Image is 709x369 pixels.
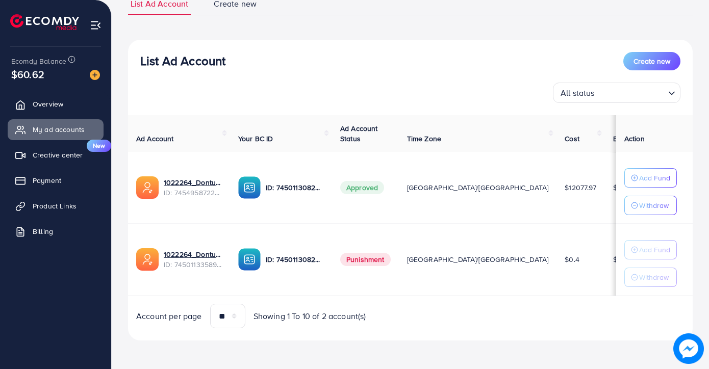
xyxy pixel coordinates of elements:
[624,196,677,215] button: Withdraw
[340,123,378,144] span: Ad Account Status
[164,188,222,198] span: ID: 7454958722943893505
[639,271,669,283] p: Withdraw
[11,56,66,66] span: Ecomdy Balance
[8,119,104,140] a: My ad accounts
[639,244,670,256] p: Add Fund
[136,248,159,271] img: ic-ads-acc.e4c84228.svg
[33,226,53,236] span: Billing
[266,253,324,266] p: ID: 7450113082313572369
[8,221,104,242] a: Billing
[164,259,222,270] span: ID: 7450113358906392577
[164,177,222,198] div: <span class='underline'>1022264_Dontump_Ambance_1735742847027</span></br>7454958722943893505
[8,196,104,216] a: Product Links
[11,67,44,82] span: $60.62
[553,83,680,103] div: Search for option
[164,249,222,259] a: 1022264_Dontump Ambance_1734614691309
[624,168,677,188] button: Add Fund
[266,181,324,194] p: ID: 7450113082313572369
[238,248,261,271] img: ic-ba-acc.ded83a64.svg
[639,199,669,212] p: Withdraw
[33,175,61,186] span: Payment
[254,310,366,322] span: Showing 1 To 10 of 2 account(s)
[136,134,174,144] span: Ad Account
[565,134,579,144] span: Cost
[624,240,677,259] button: Add Fund
[8,145,104,165] a: Creative centerNew
[238,176,261,199] img: ic-ba-acc.ded83a64.svg
[164,177,222,188] a: 1022264_Dontump_Ambance_1735742847027
[559,86,597,100] span: All status
[623,52,680,70] button: Create new
[673,333,704,364] img: image
[598,84,664,100] input: Search for option
[407,254,549,265] span: [GEOGRAPHIC_DATA]/[GEOGRAPHIC_DATA]
[565,182,596,193] span: $12077.97
[87,140,111,152] span: New
[8,94,104,114] a: Overview
[565,254,579,265] span: $0.4
[340,253,391,266] span: Punishment
[407,182,549,193] span: [GEOGRAPHIC_DATA]/[GEOGRAPHIC_DATA]
[140,54,225,68] h3: List Ad Account
[90,19,102,31] img: menu
[90,70,100,80] img: image
[136,176,159,199] img: ic-ads-acc.e4c84228.svg
[624,134,645,144] span: Action
[634,56,670,66] span: Create new
[8,170,104,191] a: Payment
[136,310,202,322] span: Account per page
[33,99,63,109] span: Overview
[33,201,77,211] span: Product Links
[10,14,79,30] img: logo
[639,172,670,184] p: Add Fund
[624,268,677,287] button: Withdraw
[33,150,83,160] span: Creative center
[238,134,273,144] span: Your BC ID
[407,134,441,144] span: Time Zone
[340,181,384,194] span: Approved
[33,124,85,135] span: My ad accounts
[164,249,222,270] div: <span class='underline'>1022264_Dontump Ambance_1734614691309</span></br>7450113358906392577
